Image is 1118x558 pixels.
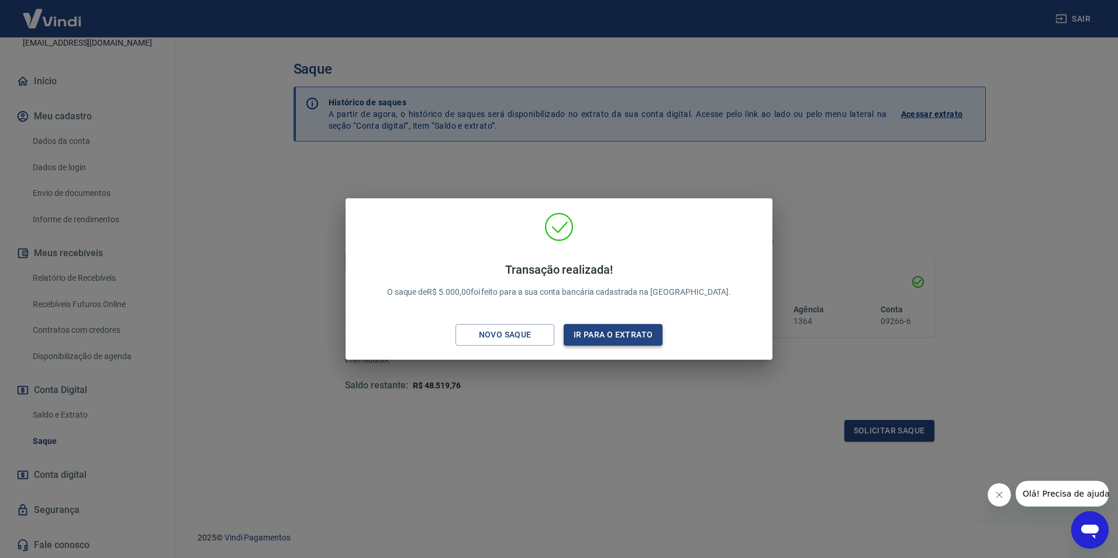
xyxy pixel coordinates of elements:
[387,263,731,277] h4: Transação realizada!
[465,328,546,342] div: Novo saque
[1016,481,1109,507] iframe: Mensagem da empresa
[456,324,554,346] button: Novo saque
[387,263,731,298] p: O saque de R$ 5.000,00 foi feito para a sua conta bancária cadastrada na [GEOGRAPHIC_DATA].
[1071,511,1109,549] iframe: Botão para abrir a janela de mensagens
[564,324,662,346] button: Ir para o extrato
[988,483,1011,507] iframe: Fechar mensagem
[7,8,98,18] span: Olá! Precisa de ajuda?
